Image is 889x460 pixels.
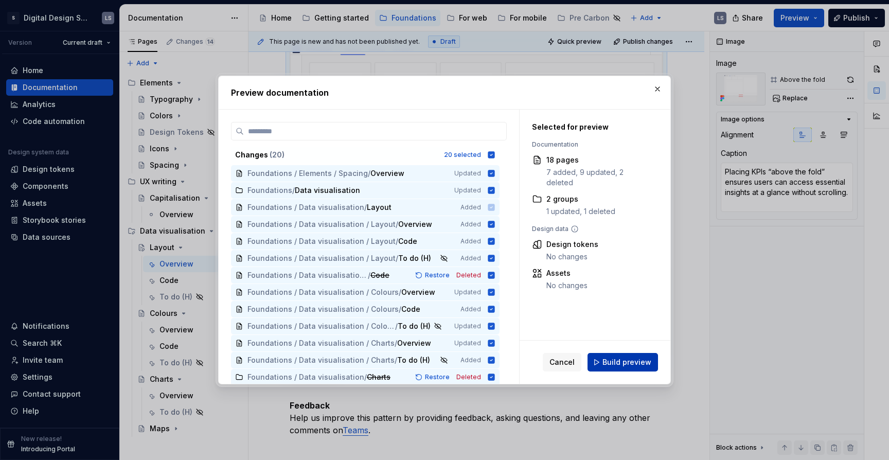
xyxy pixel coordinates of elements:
span: Overview [401,287,435,297]
span: / [396,219,398,229]
span: Added [460,356,481,364]
span: Foundations / Data visualisation [247,372,364,382]
span: Foundations / Data visualisation / Charts [247,338,395,348]
div: 18 pages [546,155,646,165]
span: / [395,355,397,365]
span: Updated [454,186,481,194]
span: Foundations / Data visualisation / Colours [247,304,399,314]
span: Code [401,304,422,314]
div: Design tokens [546,239,598,250]
div: 2 groups [546,194,615,204]
button: Cancel [543,353,581,371]
div: Assets [546,268,588,278]
span: To do (H) [398,253,431,263]
span: Added [460,254,481,262]
span: Cancel [549,357,575,367]
span: / [368,270,370,280]
span: Foundations / Data visualisation / Layout [247,253,396,263]
span: / [395,321,398,331]
span: / [396,253,398,263]
span: Foundations / Elements / Spacing [247,168,368,179]
span: / [364,372,367,382]
span: Data visualisation [295,185,360,196]
span: Deleted [456,271,481,279]
span: / [399,287,401,297]
span: Updated [454,169,481,178]
div: Documentation [532,140,646,149]
h2: Preview documentation [231,86,658,99]
span: To do (H) [398,321,431,331]
span: Foundations / Data visualisation / Layout [247,219,396,229]
button: Build preview [588,353,658,371]
span: Restore [425,271,450,279]
button: Restore [412,270,454,280]
span: Updated [454,288,481,296]
span: Build preview [602,357,651,367]
span: Overview [398,219,432,229]
span: Added [460,237,481,245]
span: To do (H) [397,355,430,365]
span: Added [460,305,481,313]
span: Foundations / Data visualisation / Layout [247,270,368,280]
span: Foundations / Data visualisation / Layout [247,236,396,246]
span: Added [460,220,481,228]
span: Updated [454,339,481,347]
span: / [368,168,370,179]
div: Selected for preview [532,122,646,132]
span: / [292,185,295,196]
span: Foundations / Data visualisation / Colours [247,321,395,331]
div: 20 selected [444,151,481,159]
span: Charts [367,372,390,382]
div: Changes [235,150,438,160]
span: / [399,304,401,314]
span: Code [398,236,419,246]
div: 7 added, 9 updated, 2 deleted [546,167,646,188]
button: Restore [412,372,454,382]
div: 1 updated, 1 deleted [546,206,615,217]
span: Updated [454,322,481,330]
span: / [396,236,398,246]
span: ( 20 ) [270,150,285,159]
span: Foundations / Data visualisation / Colours [247,287,399,297]
span: / [395,338,397,348]
span: Overview [397,338,431,348]
span: Code [370,270,391,280]
span: Deleted [456,373,481,381]
div: No changes [546,280,588,291]
span: Restore [425,373,450,381]
span: Foundations / Data visualisation / Charts [247,355,395,365]
span: Foundations [247,185,292,196]
div: No changes [546,252,598,262]
div: Design data [532,225,646,233]
span: Overview [370,168,404,179]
